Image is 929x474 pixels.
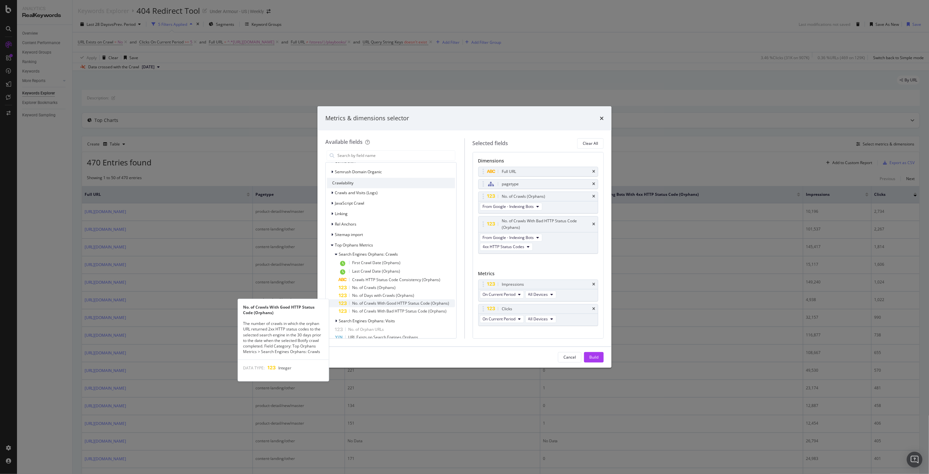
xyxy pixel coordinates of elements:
div: Metrics & dimensions selector [325,114,409,123]
div: modal [318,106,611,368]
button: All Devices [525,315,556,323]
div: Full URL [502,168,516,175]
span: Top Orphans Metrics [335,242,373,248]
div: Clear All [583,141,598,146]
div: No. of Crawls With Bad HTTP Status Code (Orphans)timesFrom Google - Indexing Bots4xx HTTP Status ... [478,216,598,254]
span: Last Crawl Date (Orphans) [352,268,400,274]
div: times [592,195,595,198]
span: All Devices [528,292,548,297]
div: Clicks [502,306,513,312]
button: All Devices [525,291,556,298]
div: times [592,282,595,286]
div: Impressions [502,281,524,288]
div: pagetype [502,181,519,187]
span: No. of Crawls With Bad HTTP Status Code (Orphans) [352,308,447,314]
div: Metrics [478,270,598,279]
span: No. of Orphan URLs [348,327,384,332]
span: Sitemap import [335,232,363,237]
span: Linking [335,211,348,216]
button: Cancel [558,352,581,363]
div: No. of Crawls (Orphans) [502,193,546,200]
div: ImpressionstimesOn Current PeriodAll Devices [478,279,598,301]
button: From Google - Indexing Bots [480,234,542,242]
div: The number of crawls in which the orphan URL returned 2xx HTTP status codes to the selected searc... [238,321,329,354]
span: Search Engines Orphans: Visits [339,318,395,324]
span: Semrush Domain Organic [335,169,382,175]
div: Available fields [325,138,363,145]
span: No. of Crawls (Orphans) [352,285,396,290]
div: times [592,307,595,311]
div: ClickstimesOn Current PeriodAll Devices [478,304,598,326]
div: Selected fields [473,140,508,147]
span: First Crawl Date (Orphans) [352,260,400,265]
input: Search by field name [337,151,455,161]
span: On Current Period [483,292,516,297]
button: Clear All [577,138,604,149]
span: No. of Crawls With Good HTTP Status Code (Orphans) [352,300,449,306]
span: JavaScript Crawl [335,200,364,206]
div: Full URLtimes [478,167,598,177]
button: Build [584,352,604,363]
span: From Google - Indexing Bots [483,235,534,240]
span: URL Exists on Search Engines Orphans [348,334,418,340]
span: No. of Days with Crawls (Orphans) [352,293,414,298]
div: pagetypetimes [478,179,598,189]
span: All Devices [528,316,548,322]
div: times [592,170,595,174]
button: On Current Period [480,291,524,298]
div: Build [589,354,598,360]
span: From Google - Indexing Bots [483,204,534,209]
span: Crawls HTTP Status Code Consistency (Orphans) [352,277,440,282]
div: times [592,222,595,226]
div: Open Intercom Messenger [907,452,922,467]
span: On Current Period [483,316,516,322]
div: Dimensions [478,158,598,167]
span: Conversion [335,159,355,164]
span: Search Engines Orphans: Crawls [339,251,398,257]
div: No. of Crawls With Good HTTP Status Code (Orphans) [238,304,329,315]
div: times [600,114,604,123]
button: From Google - Indexing Bots [480,203,542,211]
span: Crawls and Visits (Logs) [335,190,378,195]
div: Crawlability [327,178,455,188]
span: 4xx HTTP Status Codes [483,244,525,249]
div: Cancel [563,354,576,360]
button: On Current Period [480,315,524,323]
button: 4xx HTTP Status Codes [480,243,533,251]
span: Rel Anchors [335,221,356,227]
div: times [592,182,595,186]
div: No. of Crawls With Bad HTTP Status Code (Orphans) [502,218,591,231]
div: No. of Crawls (Orphans)timesFrom Google - Indexing Bots [478,192,598,213]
